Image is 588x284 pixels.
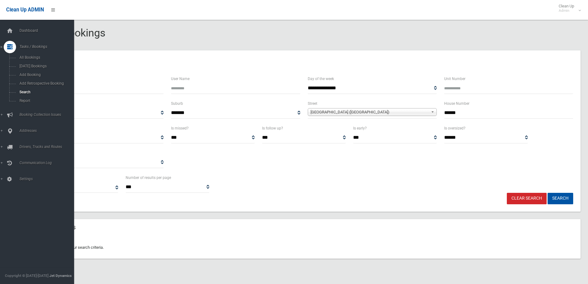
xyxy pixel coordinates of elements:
[308,75,334,82] label: Day of the week
[507,193,547,204] a: Clear Search
[18,64,73,68] span: [DATE] Bookings
[18,81,73,86] span: Add Retrospective Booking
[444,100,469,107] label: House Number
[6,7,44,13] span: Clean Up ADMIN
[262,125,283,132] label: Is follow up?
[556,4,580,13] span: Clean Up
[18,45,79,49] span: Tasks / Bookings
[18,99,73,103] span: Report
[171,100,183,107] label: Suburb
[27,236,581,259] div: No bookings match your search criteria.
[444,75,465,82] label: Unit Number
[18,55,73,60] span: All Bookings
[18,90,73,94] span: Search
[49,273,72,278] strong: Jet Dynamics
[18,177,79,181] span: Settings
[308,100,317,107] label: Street
[5,273,48,278] span: Copyright © [DATE]-[DATE]
[171,125,189,132] label: Is missed?
[548,193,573,204] button: Search
[444,125,465,132] label: Is oversized?
[311,108,428,116] span: [GEOGRAPHIC_DATA] ([GEOGRAPHIC_DATA])
[18,73,73,77] span: Add Booking
[18,28,79,33] span: Dashboard
[18,161,79,165] span: Communication Log
[559,8,574,13] small: Admin
[126,174,171,181] label: Number of results per page
[18,129,79,133] span: Addresses
[18,145,79,149] span: Drivers, Trucks and Routes
[18,112,79,117] span: Booking Collection Issues
[171,75,190,82] label: User Name
[353,125,367,132] label: Is early?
